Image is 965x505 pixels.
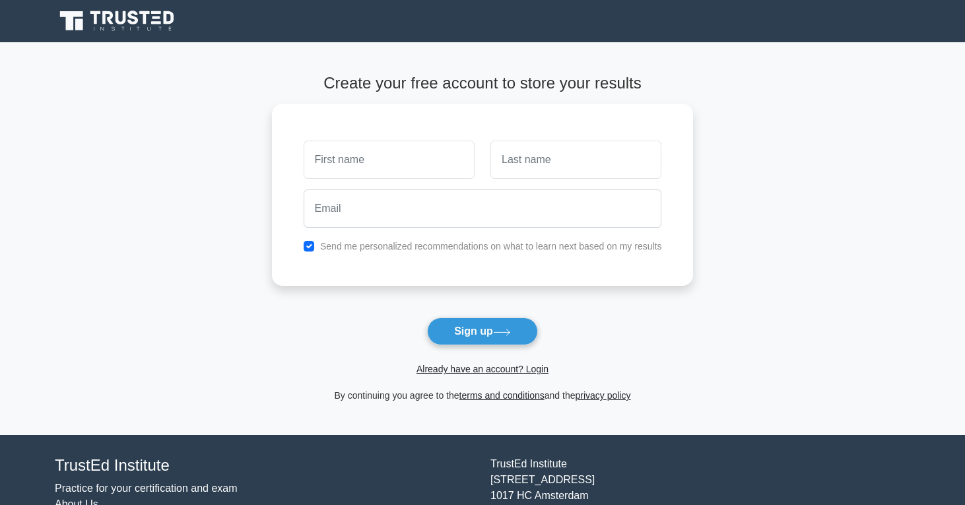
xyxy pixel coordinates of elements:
[459,390,545,401] a: terms and conditions
[272,74,694,93] h4: Create your free account to store your results
[490,141,661,179] input: Last name
[264,387,702,403] div: By continuing you agree to the and the
[55,456,475,475] h4: TrustEd Institute
[427,318,538,345] button: Sign up
[576,390,631,401] a: privacy policy
[320,241,662,252] label: Send me personalized recommendations on what to learn next based on my results
[304,189,662,228] input: Email
[416,364,549,374] a: Already have an account? Login
[304,141,475,179] input: First name
[55,483,238,494] a: Practice for your certification and exam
